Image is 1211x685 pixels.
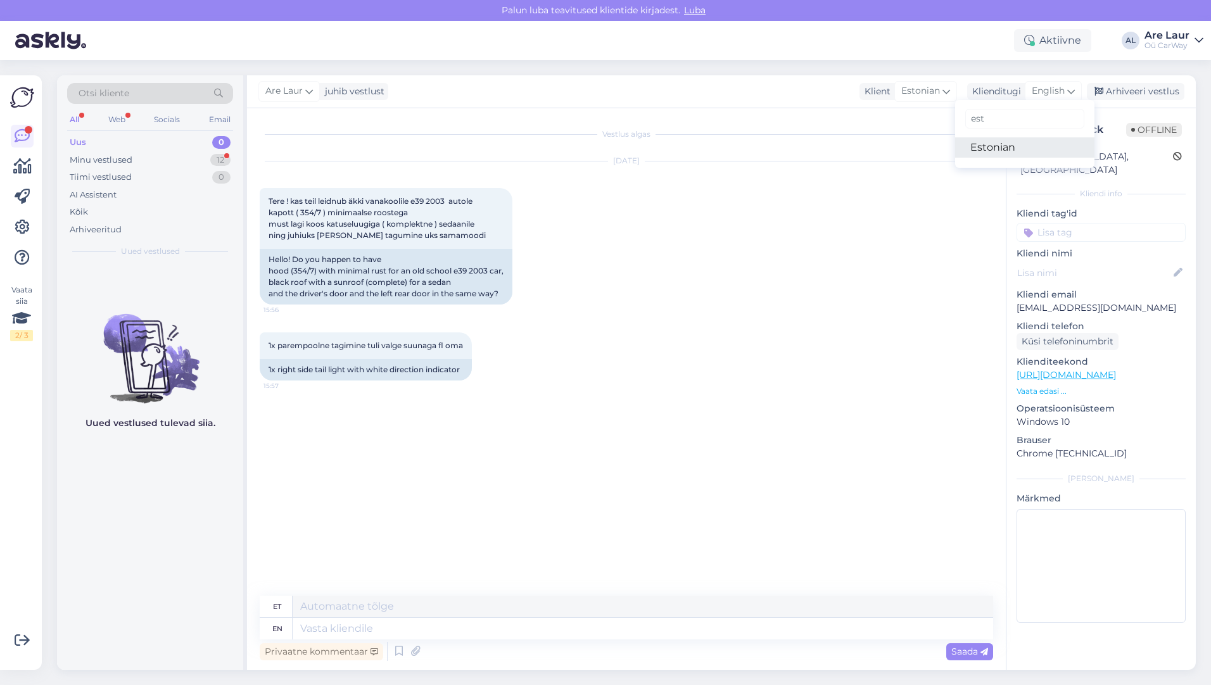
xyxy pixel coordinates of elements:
div: 0 [212,171,231,184]
p: Kliendi nimi [1017,247,1186,260]
p: Kliendi telefon [1017,320,1186,333]
span: Otsi kliente [79,87,129,100]
p: Operatsioonisüsteem [1017,402,1186,415]
div: Oü CarWay [1144,41,1189,51]
div: 0 [212,136,231,149]
div: Kõik [70,206,88,218]
div: Privaatne kommentaar [260,643,383,660]
div: Tiimi vestlused [70,171,132,184]
div: Are Laur [1144,30,1189,41]
img: No chats [57,291,243,405]
input: Kirjuta, millist tag'i otsid [965,109,1084,129]
div: Uus [70,136,86,149]
div: Hello! Do you happen to have hood (354/7) with minimal rust for an old school e39 2003 car, black... [260,249,512,305]
div: juhib vestlust [320,85,384,98]
span: 1x parempoolne tagimine tuli valge suunaga fl oma [269,341,463,350]
div: All [67,111,82,128]
div: Arhiveeri vestlus [1087,83,1184,100]
span: Luba [680,4,709,16]
p: Uued vestlused tulevad siia. [86,417,215,430]
p: Klienditeekond [1017,355,1186,368]
span: Tere ! kas teil leidnub äkki vanakoolile e39 2003 autole kapott ( 354/7 ) minimaalse roostega mus... [269,196,486,240]
span: Offline [1126,123,1182,137]
p: Vaata edasi ... [1017,386,1186,397]
div: [PERSON_NAME] [1017,473,1186,484]
div: Socials [151,111,182,128]
a: [URL][DOMAIN_NAME] [1017,369,1116,380]
div: 1x right side tail light with white direction indicator [260,359,472,380]
span: 15:56 [263,305,311,315]
div: 12 [210,154,231,167]
span: Estonian [901,84,940,98]
img: Askly Logo [10,85,34,110]
div: Küsi telefoninumbrit [1017,333,1119,350]
p: Brauser [1017,434,1186,447]
p: Windows 10 [1017,415,1186,429]
div: [DATE] [260,155,993,167]
div: AL [1122,32,1139,49]
div: Vaata siia [10,284,33,341]
p: [EMAIL_ADDRESS][DOMAIN_NAME] [1017,301,1186,315]
p: Kliendi tag'id [1017,207,1186,220]
div: Email [206,111,233,128]
input: Lisa tag [1017,223,1186,242]
a: Estonian [955,137,1094,158]
div: et [273,596,281,617]
a: Are LaurOü CarWay [1144,30,1203,51]
p: Kliendi email [1017,288,1186,301]
p: Chrome [TECHNICAL_ID] [1017,447,1186,460]
span: Are Laur [265,84,303,98]
div: en [272,618,282,639]
span: 15:57 [263,381,311,391]
div: Klienditugi [967,85,1021,98]
div: Arhiveeritud [70,223,122,236]
p: Märkmed [1017,492,1186,505]
div: Minu vestlused [70,154,132,167]
span: Uued vestlused [121,246,180,257]
input: Lisa nimi [1017,266,1171,280]
div: Web [106,111,128,128]
div: AI Assistent [70,189,117,201]
div: Vestlus algas [260,129,993,140]
div: Kliendi info [1017,188,1186,199]
div: Klient [859,85,891,98]
span: English [1032,84,1065,98]
span: Saada [951,646,988,657]
div: [GEOGRAPHIC_DATA], [GEOGRAPHIC_DATA] [1020,150,1173,177]
div: Aktiivne [1014,29,1091,52]
div: 2 / 3 [10,330,33,341]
